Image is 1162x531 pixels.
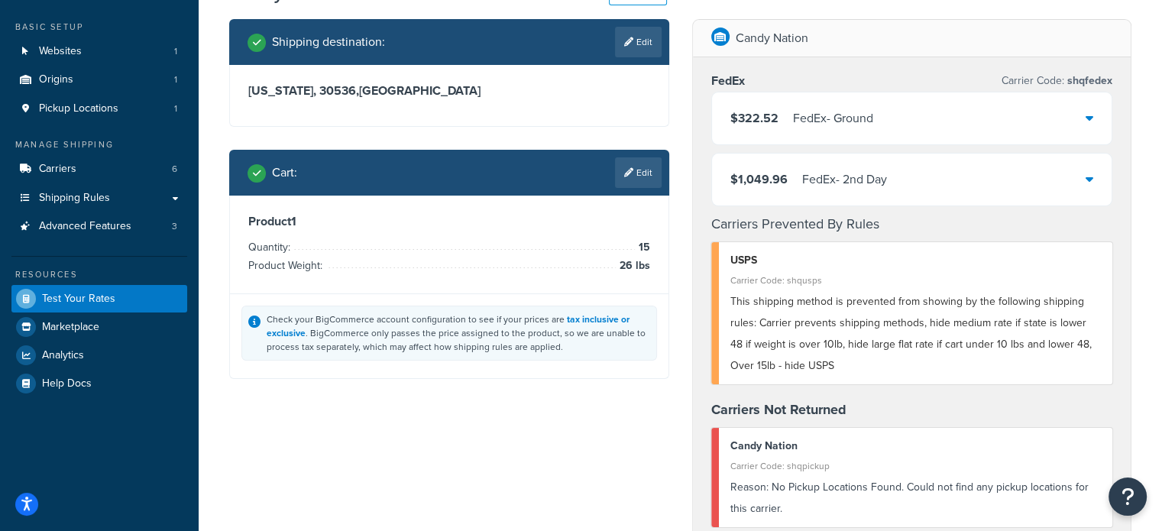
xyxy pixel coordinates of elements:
a: Marketplace [11,313,187,341]
a: Origins1 [11,66,187,94]
a: Shipping Rules [11,184,187,212]
h3: FedEx [711,73,745,89]
strong: Carriers Not Returned [711,400,846,419]
a: Websites1 [11,37,187,66]
div: Carrier Code: shqpickup [730,455,1102,477]
span: Advanced Features [39,220,131,233]
span: Shipping Rules [39,192,110,205]
span: Carriers [39,163,76,176]
span: Pickup Locations [39,102,118,115]
p: Carrier Code: [1002,70,1112,92]
div: FedEx - 2nd Day [802,169,887,190]
a: Test Your Rates [11,285,187,312]
span: Marketplace [42,321,99,334]
div: FedEx - Ground [793,108,873,129]
span: Quantity: [248,239,294,255]
a: Help Docs [11,370,187,397]
li: Origins [11,66,187,94]
a: Pickup Locations1 [11,95,187,123]
a: Advanced Features3 [11,212,187,241]
div: No Pickup Locations Found. Could not find any pickup locations for this carrier. [730,477,1102,520]
div: USPS [730,250,1102,271]
span: This shipping method is prevented from showing by the following shipping rules: Carrier prevents ... [730,293,1092,374]
span: 1 [174,73,177,86]
span: $1,049.96 [730,170,788,188]
div: Carrier Code: shqusps [730,270,1102,291]
a: tax inclusive or exclusive [267,312,630,340]
span: 6 [172,163,177,176]
a: Edit [615,27,662,57]
h3: [US_STATE], 30536 , [GEOGRAPHIC_DATA] [248,83,650,99]
span: 3 [172,220,177,233]
h2: Shipping destination : [272,35,385,49]
div: Resources [11,268,187,281]
a: Analytics [11,342,187,369]
span: Origins [39,73,73,86]
li: Pickup Locations [11,95,187,123]
span: shqfedex [1064,73,1112,89]
div: Manage Shipping [11,138,187,151]
span: Product Weight: [248,257,326,274]
span: 1 [174,102,177,115]
div: Basic Setup [11,21,187,34]
h2: Cart : [272,166,297,180]
li: Advanced Features [11,212,187,241]
div: Check your BigCommerce account configuration to see if your prices are . BigCommerce only passes ... [267,312,650,354]
span: Analytics [42,349,84,362]
div: Candy Nation [730,435,1102,457]
a: Carriers6 [11,155,187,183]
span: 26 lbs [616,257,650,275]
span: $322.52 [730,109,778,127]
p: Candy Nation [736,28,808,49]
li: Carriers [11,155,187,183]
h4: Carriers Prevented By Rules [711,214,1113,235]
span: Reason: [730,479,769,495]
span: Websites [39,45,82,58]
button: Open Resource Center [1109,478,1147,516]
a: Edit [615,157,662,188]
li: Websites [11,37,187,66]
h3: Product 1 [248,214,650,229]
span: 15 [635,238,650,257]
span: 1 [174,45,177,58]
span: Help Docs [42,377,92,390]
span: Test Your Rates [42,293,115,306]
